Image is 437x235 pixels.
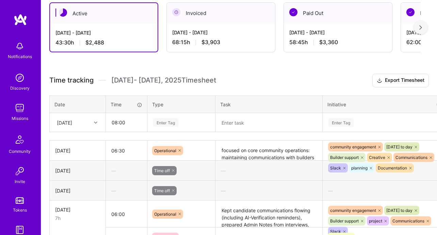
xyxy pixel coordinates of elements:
textarea: Kept candidate communications flowing (including AI-Verification reminders), prepared Admin Notes... [216,201,322,227]
i: icon Chevron [94,121,97,124]
span: Creative [369,155,385,160]
div: Paid Out [284,3,392,23]
th: Type [147,95,215,113]
th: Date [50,95,106,113]
img: Paid Out [406,8,415,16]
div: [DATE] [55,167,100,174]
div: 7h [55,215,100,222]
span: community engagement [330,208,376,213]
span: Time off [154,188,170,193]
div: Enter Tag [328,117,354,128]
img: Invoiced [172,8,180,16]
span: $2,488 [85,39,104,46]
span: project [369,218,382,223]
span: Communications [392,218,424,223]
span: $3,360 [319,39,338,46]
div: [DATE] [55,206,100,213]
th: Task [215,95,323,113]
i: icon Download [377,77,382,84]
div: [DATE] [55,147,100,154]
span: Operational [154,212,176,217]
div: — [106,182,147,200]
span: [DATE] to day [386,208,412,213]
div: [DATE] [57,119,72,126]
img: Invite [13,164,27,178]
span: Builder support [330,218,359,223]
div: Time [111,101,142,108]
img: bell [13,39,27,53]
div: — [215,182,322,200]
div: Invite [15,178,25,185]
img: discovery [13,71,27,85]
span: Operational [154,148,176,153]
div: 68:15 h [172,39,270,46]
div: Notifications [8,53,32,60]
span: Time tracking [49,76,94,85]
div: Discovery [10,85,30,92]
img: logo [14,14,27,26]
div: Missions [12,115,28,122]
img: teamwork [13,101,27,115]
div: [DATE] - [DATE] [55,29,152,36]
div: Tokens [13,206,27,214]
img: Community [12,131,28,148]
button: Export Timesheet [372,74,429,87]
input: HH:MM [106,142,147,160]
div: 43:30 h [55,39,152,46]
span: Builder support [330,155,359,160]
span: Time off [154,168,170,173]
img: tokens [16,197,24,204]
div: [DATE] - [DATE] [289,29,387,36]
span: [DATE] to day [386,144,412,149]
div: Active [50,3,158,24]
div: Community [9,148,31,155]
div: Invoiced [167,3,275,23]
img: Paid Out [289,8,297,16]
span: Communications [395,155,427,160]
span: community engagement [330,144,376,149]
img: Active [59,8,67,17]
input: HH:MM [106,113,147,131]
div: — [106,162,147,180]
img: right [419,25,422,30]
span: [DATE] - [DATE] , 2025 Timesheet [111,76,216,85]
div: Enter Tag [153,117,178,128]
div: [DATE] [55,187,100,194]
div: — [215,162,322,180]
textarea: focused on core community operations: maintaining communications with builders and candidates, pr... [216,141,322,160]
div: 58:45 h [289,39,387,46]
span: $3,903 [201,39,220,46]
input: HH:MM [106,205,147,223]
div: [DATE] - [DATE] [172,29,270,36]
